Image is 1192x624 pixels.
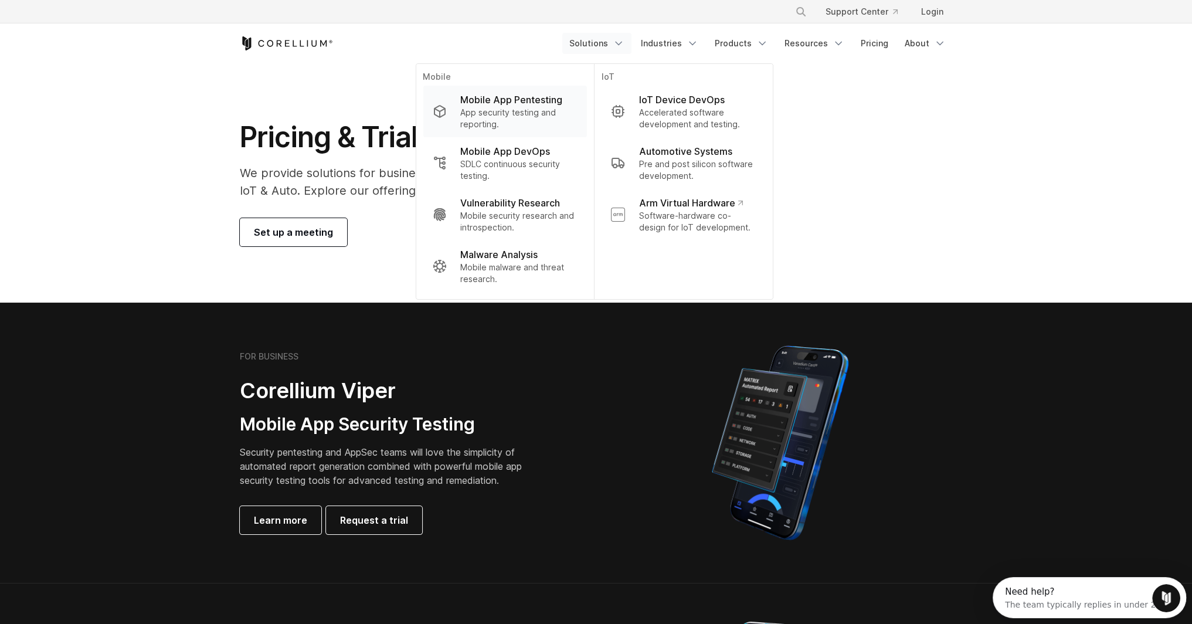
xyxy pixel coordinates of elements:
a: Learn more [240,506,321,534]
span: Set up a meeting [254,225,333,239]
p: Pre and post silicon software development. [639,158,756,182]
h3: Mobile App Security Testing [240,413,540,436]
a: Solutions [562,33,631,54]
p: Mobile App DevOps [460,144,550,158]
a: About [898,33,953,54]
p: Mobile [423,71,586,86]
a: Set up a meeting [240,218,347,246]
p: IoT [601,71,765,86]
a: Products [708,33,775,54]
p: SDLC continuous security testing. [460,158,577,182]
a: Arm Virtual Hardware Software-hardware co-design for IoT development. [601,189,765,240]
p: Mobile malware and threat research. [460,262,577,285]
div: Open Intercom Messenger [5,5,203,37]
iframe: Intercom live chat discovery launcher [993,577,1186,618]
a: Corellium Home [240,36,333,50]
h1: Pricing & Trials [240,120,707,155]
a: Mobile App DevOps SDLC continuous security testing. [423,137,586,189]
p: Accelerated software development and testing. [639,107,756,130]
p: Security pentesting and AppSec teams will love the simplicity of automated report generation comb... [240,445,540,487]
span: Learn more [254,513,307,527]
a: Login [912,1,953,22]
div: Need help? [12,10,168,19]
p: Vulnerability Research [460,196,560,210]
a: Support Center [816,1,907,22]
button: Search [790,1,811,22]
p: Software-hardware co-design for IoT development. [639,210,756,233]
img: Corellium MATRIX automated report on iPhone showing app vulnerability test results across securit... [692,340,868,545]
a: Industries [634,33,705,54]
a: Automotive Systems Pre and post silicon software development. [601,137,765,189]
span: Request a trial [340,513,408,527]
a: Resources [777,33,851,54]
a: Request a trial [326,506,422,534]
p: Arm Virtual Hardware [639,196,742,210]
h6: FOR BUSINESS [240,351,298,362]
p: Mobile App Pentesting [460,93,562,107]
a: Malware Analysis Mobile malware and threat research. [423,240,586,292]
h2: Corellium Viper [240,378,540,404]
p: We provide solutions for businesses, research teams, community individuals, and IoT & Auto. Explo... [240,164,707,199]
a: Vulnerability Research Mobile security research and introspection. [423,189,586,240]
a: Mobile App Pentesting App security testing and reporting. [423,86,586,137]
div: The team typically replies in under 2h [12,19,168,32]
p: Malware Analysis [460,247,538,262]
iframe: Intercom live chat [1152,584,1180,612]
p: Automotive Systems [639,144,732,158]
p: IoT Device DevOps [639,93,724,107]
p: Mobile security research and introspection. [460,210,577,233]
div: Navigation Menu [562,33,953,54]
a: Pricing [854,33,895,54]
p: App security testing and reporting. [460,107,577,130]
div: Navigation Menu [781,1,953,22]
a: IoT Device DevOps Accelerated software development and testing. [601,86,765,137]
